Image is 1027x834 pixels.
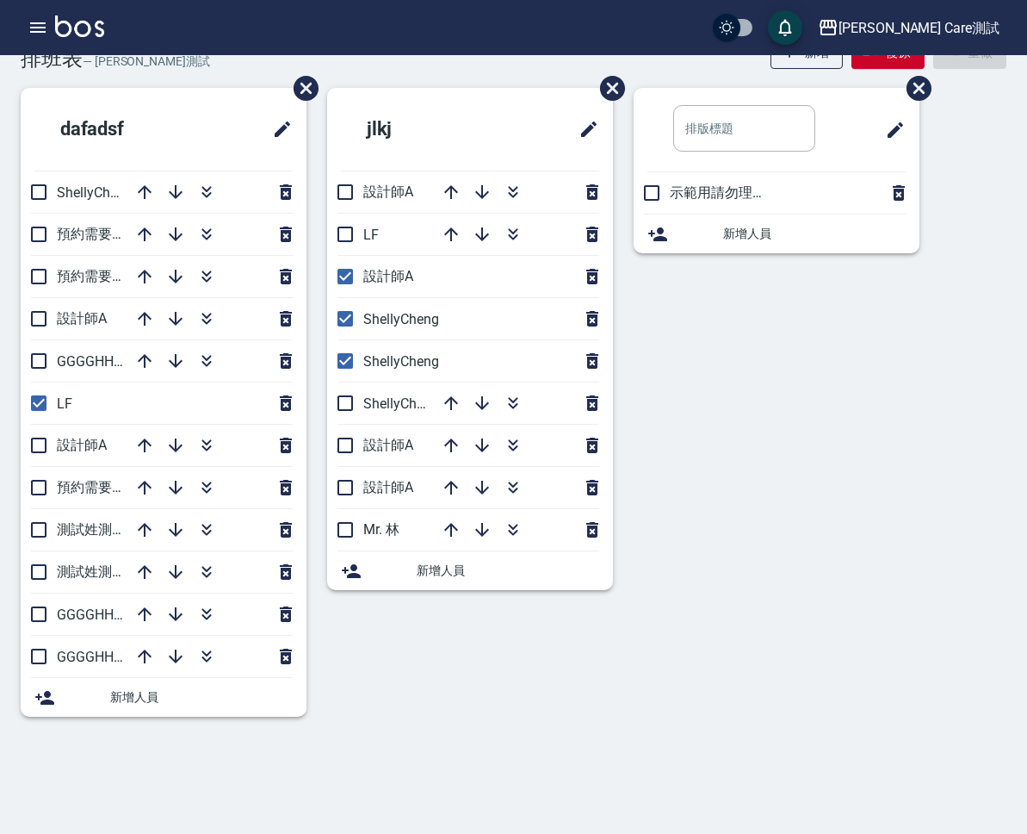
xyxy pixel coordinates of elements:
span: Mr. 林 [363,521,399,538]
span: 設計師A [363,268,413,284]
span: 刪除班表 [894,63,934,114]
span: ShellyCheng [363,395,439,412]
span: 修改班表的標題 [875,109,906,151]
span: 設計師A [57,437,107,453]
button: [PERSON_NAME] Care測試 [811,10,1006,46]
span: 刪除班表 [587,63,628,114]
span: 新增人員 [110,688,293,706]
div: 新增人員 [21,678,306,717]
span: LF [363,227,379,243]
h2: jlkj [341,98,493,160]
span: 修改班表的標題 [262,109,293,150]
span: 新增人員 [723,225,906,243]
span: 預約需要設計師審核007 [57,226,204,242]
h6: — [PERSON_NAME]測試 [83,53,210,71]
span: ShellyCheng [363,353,439,370]
span: GGGGHHHH [57,353,133,370]
span: 示範用請勿理會(Ou<)3 [670,184,807,201]
h2: dafadsf [34,98,206,160]
div: 新增人員 [634,215,919,253]
span: 設計師A [57,310,107,327]
span: 測試姓測試名的暱稱86 [57,521,196,538]
span: 預約需要設計師審核007 [57,479,204,495]
span: 刪除班表 [281,63,321,114]
img: Logo [55,16,104,37]
span: 修改班表的標題 [568,109,599,150]
button: save [768,10,802,45]
div: [PERSON_NAME] Care測試 [838,17,999,39]
span: 新增人員 [417,562,599,580]
span: 設計師A [363,184,413,200]
span: 設計師A [363,479,413,495]
span: LF [57,395,72,412]
input: 排版標題 [673,105,815,152]
span: 測試姓測試名的暱稱86 [57,563,196,580]
span: 設計師A [363,437,413,453]
h3: 排班表 [21,47,83,71]
span: GGGGHHHH [57,607,133,623]
span: 預約需要設計師審核007 [57,268,204,284]
div: 新增人員 [327,551,613,590]
span: ShellyCheng [363,311,439,327]
span: ShellyCheng [57,184,133,201]
span: GGGGHHHH [57,649,133,665]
